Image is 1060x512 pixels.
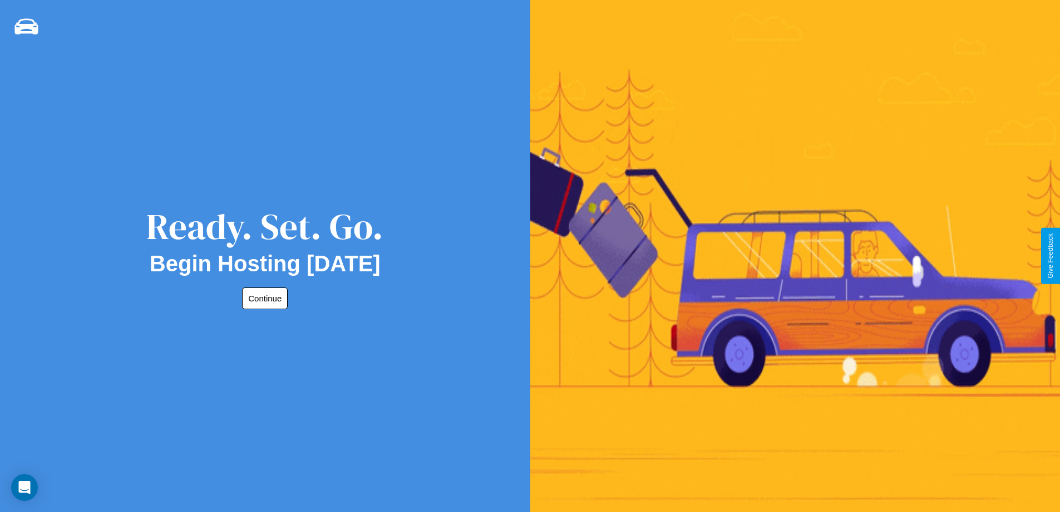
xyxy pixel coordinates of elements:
h2: Begin Hosting [DATE] [150,251,381,276]
div: Open Intercom Messenger [11,474,38,501]
button: Continue [242,287,288,309]
div: Ready. Set. Go. [146,202,383,251]
div: Give Feedback [1047,233,1054,279]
